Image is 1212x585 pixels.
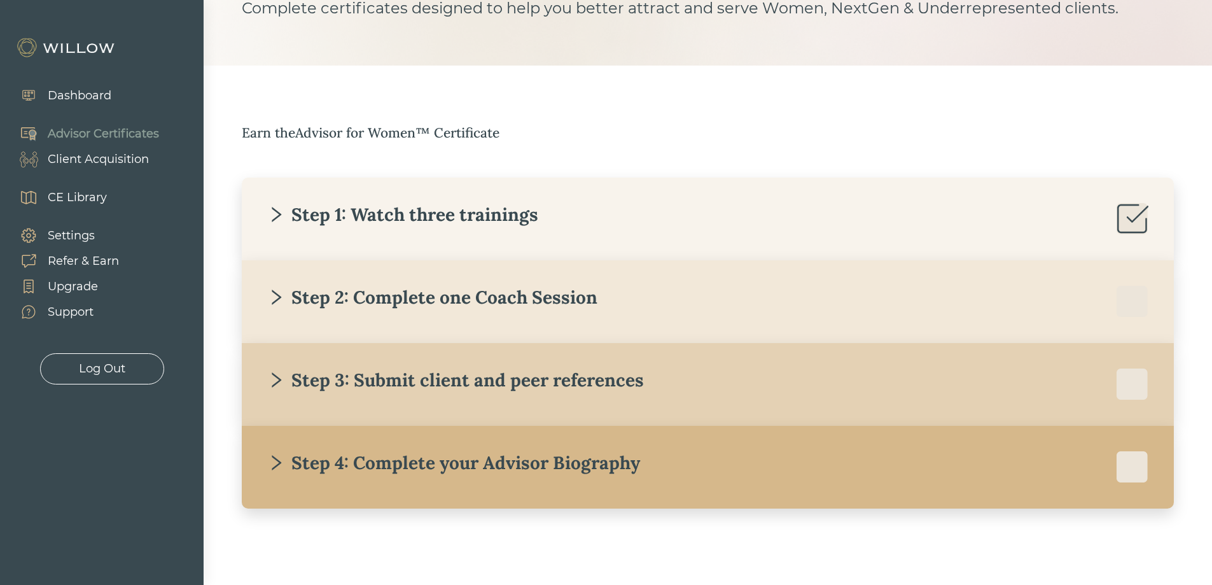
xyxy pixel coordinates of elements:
[48,125,159,143] div: Advisor Certificates
[48,278,98,295] div: Upgrade
[267,288,285,306] span: right
[48,151,149,168] div: Client Acquisition
[6,121,159,146] a: Advisor Certificates
[267,454,285,472] span: right
[267,369,644,391] div: Step 3: Submit client and peer references
[267,203,538,226] div: Step 1: Watch three trainings
[267,206,285,223] span: right
[48,227,95,244] div: Settings
[6,223,119,248] a: Settings
[6,146,159,172] a: Client Acquisition
[6,248,119,274] a: Refer & Earn
[48,253,119,270] div: Refer & Earn
[48,87,111,104] div: Dashboard
[79,360,125,377] div: Log Out
[6,83,111,108] a: Dashboard
[48,304,94,321] div: Support
[16,38,118,58] img: Willow
[242,123,1174,143] div: Earn the Advisor for Women™ Certificate
[48,189,107,206] div: CE Library
[6,185,107,210] a: CE Library
[6,274,119,299] a: Upgrade
[267,451,640,474] div: Step 4: Complete your Advisor Biography
[267,286,597,309] div: Step 2: Complete one Coach Session
[267,371,285,389] span: right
